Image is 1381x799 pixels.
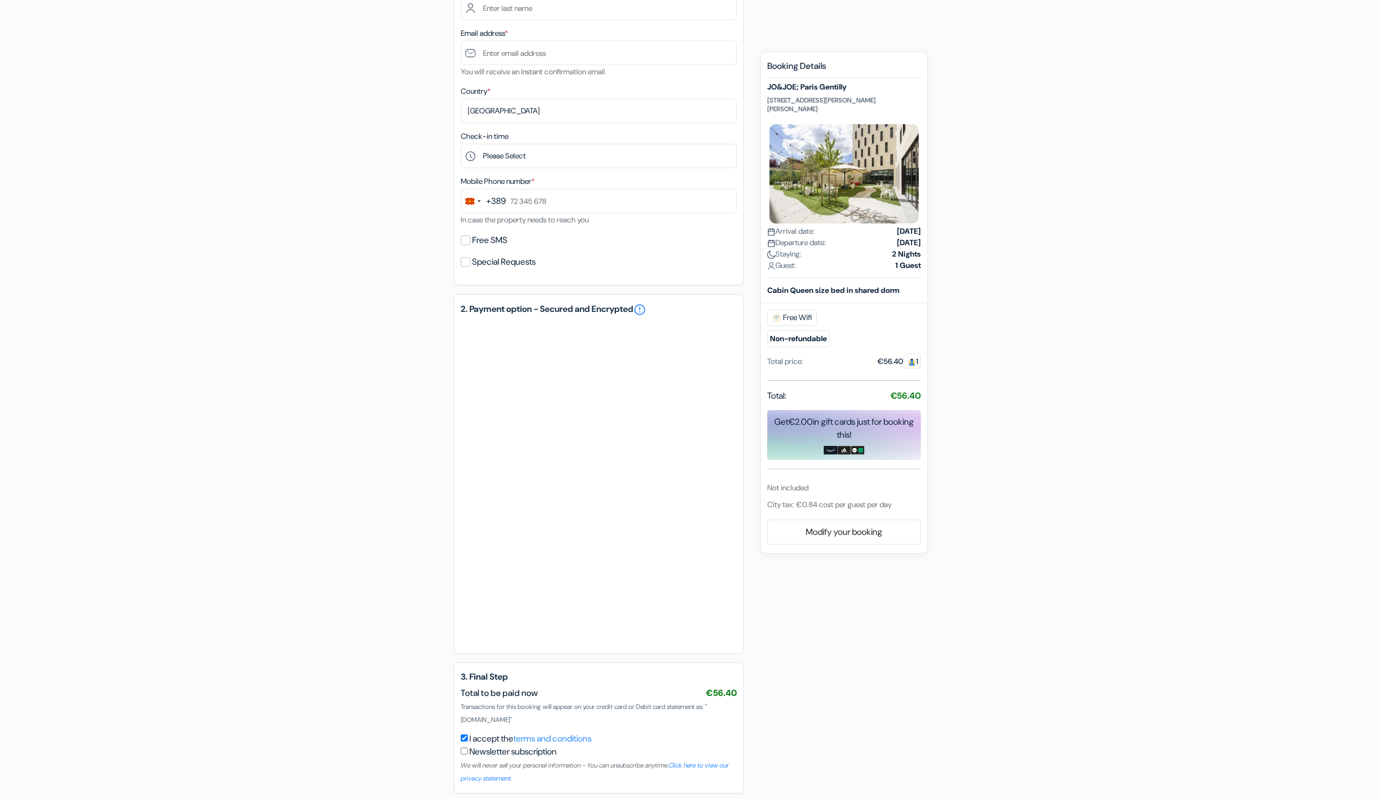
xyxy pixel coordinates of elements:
[461,131,508,142] label: Check-in time
[767,416,921,442] div: Get in gift cards just for booking this!
[767,239,775,247] img: calendar.svg
[486,195,506,208] div: +389
[772,314,781,322] img: free_wifi.svg
[767,96,921,113] p: [STREET_ADDRESS][PERSON_NAME][PERSON_NAME]
[851,446,864,455] img: uber-uber-eats-card.png
[903,354,921,369] span: 1
[837,446,851,455] img: adidas-card.png
[461,303,737,316] h5: 2. Payment option - Secured and Encrypted
[767,356,803,367] div: Total price:
[461,761,729,783] small: We will never sell your personal information - You can unsubscribe anytime.
[767,310,817,326] span: Free Wifi
[767,330,830,347] small: Non-refundable
[767,285,900,295] b: Cabin Queen size bed in shared dorm
[768,522,920,542] a: Modify your booking
[461,28,508,39] label: Email address
[767,237,826,248] span: Departure date:
[633,303,646,316] a: error_outline
[461,189,506,213] button: Change country, selected North Macedonia (+389)
[706,687,737,699] span: €56.40
[461,672,737,682] h5: 3. Final Step
[469,745,557,758] label: Newsletter subscription
[767,228,775,236] img: calendar.svg
[767,248,801,260] span: Staying:
[897,226,921,237] strong: [DATE]
[767,61,921,78] h5: Booking Details
[877,356,921,367] div: €56.40
[472,233,507,248] label: Free SMS
[472,331,726,634] iframe: Secure payment input frame
[892,248,921,260] strong: 2 Nights
[788,416,813,427] span: €2.00
[461,702,707,724] span: Transactions for this booking will appear on your credit card or Debit card statement as: "[DOMAI...
[461,176,534,187] label: Mobile Phone number
[513,733,591,744] a: terms and conditions
[767,482,921,494] div: Not included
[895,260,921,271] strong: 1 Guest
[890,390,921,401] strong: €56.40
[461,86,491,97] label: Country
[461,41,737,65] input: Enter email address
[469,732,591,745] label: I accept the
[461,761,729,783] a: Click here to view our privacy statement.
[767,251,775,259] img: moon.svg
[824,446,837,455] img: amazon-card-no-text.png
[767,82,921,92] h5: JO&JOE; Paris Gentilly
[461,189,737,213] input: 72 345 678
[767,260,796,271] span: Guest:
[472,254,536,270] label: Special Requests
[767,500,892,509] span: City tax: €0.84 cost per guest per day
[461,687,538,699] span: Total to be paid now
[908,358,916,366] img: guest.svg
[767,226,814,237] span: Arrival date:
[767,262,775,270] img: user_icon.svg
[461,67,605,76] small: You will receive an instant confirmation email
[461,215,589,225] small: In case the property needs to reach you
[767,389,786,402] span: Total:
[897,237,921,248] strong: [DATE]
